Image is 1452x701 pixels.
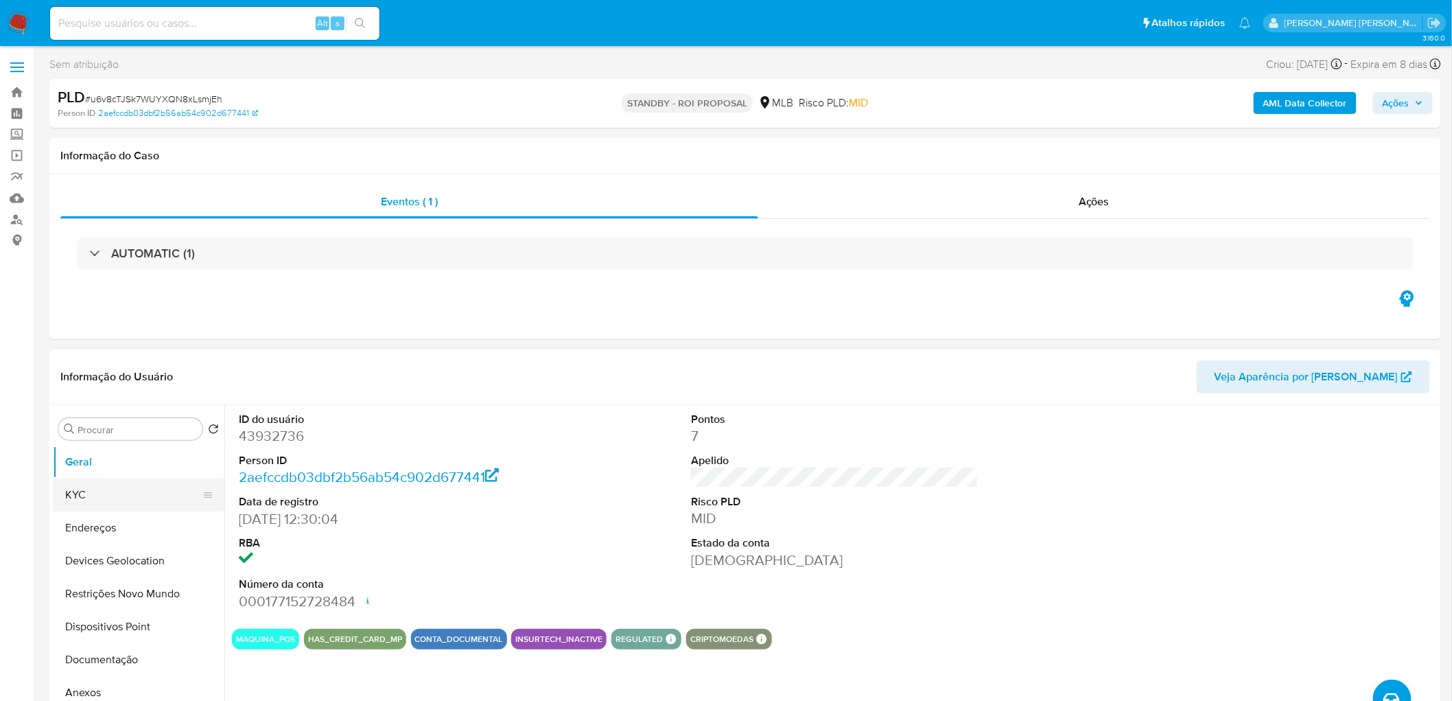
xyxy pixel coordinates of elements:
div: MLB [758,95,793,111]
button: AML Data Collector [1254,92,1357,114]
button: KYC [53,479,213,512]
button: Procurar [64,424,75,435]
a: 2aefccdb03dbf2b56ab54c902d677441 [239,467,500,487]
span: Expira em 8 dias [1351,57,1428,72]
button: Veja Aparência por [PERSON_NAME] [1197,360,1430,393]
dt: Apelido [691,453,979,468]
dt: Estado da conta [691,536,979,551]
dd: MID [691,509,979,528]
dd: [DATE] 12:30:04 [239,509,526,529]
dt: Data de registro [239,494,526,509]
dt: Person ID [239,453,526,468]
button: Ações [1373,92,1433,114]
h3: AUTOMATIC (1) [111,246,195,261]
span: Risco PLD: [799,95,868,111]
p: STANDBY - ROI PROPOSAL [622,93,753,113]
button: Retornar ao pedido padrão [208,424,219,439]
dt: ID do usuário [239,412,526,427]
b: Person ID [58,107,95,119]
button: search-icon [346,14,374,33]
button: Endereços [53,512,224,544]
span: Ações [1079,194,1110,209]
span: Eventos ( 1 ) [381,194,438,209]
span: Sem atribuição [49,57,119,72]
button: Restrições Novo Mundo [53,577,224,610]
span: s [336,16,340,30]
span: Ações [1383,92,1409,114]
dt: Número da conta [239,577,526,592]
dt: Risco PLD [691,494,979,509]
dt: RBA [239,536,526,551]
a: 2aefccdb03dbf2b56ab54c902d677441 [98,107,258,119]
span: Atalhos rápidos [1152,16,1226,30]
div: Criou: [DATE] [1267,55,1342,73]
button: Dispositivos Point [53,610,224,643]
p: leticia.siqueira@mercadolivre.com [1285,16,1423,30]
span: # u6v8cTJSk7WUYXQN8xLsmjEh [85,92,222,106]
div: AUTOMATIC (1) [77,238,1414,269]
a: Notificações [1239,17,1251,29]
dd: 7 [691,426,979,446]
dd: 000177152728484 [239,592,526,611]
span: MID [849,95,868,111]
h1: Informação do Usuário [60,370,173,384]
input: Pesquise usuários ou casos... [50,14,379,32]
h1: Informação do Caso [60,149,1430,163]
button: Documentação [53,643,224,676]
dd: 43932736 [239,426,526,446]
b: AML Data Collector [1263,92,1347,114]
b: PLD [58,86,85,108]
button: Devices Geolocation [53,544,224,577]
dd: [DEMOGRAPHIC_DATA] [691,551,979,570]
button: Geral [53,446,224,479]
span: Veja Aparência por [PERSON_NAME] [1215,360,1398,393]
a: Sair [1427,16,1442,30]
input: Procurar [78,424,197,436]
span: - [1345,55,1348,73]
dt: Pontos [691,412,979,427]
span: Alt [317,16,328,30]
